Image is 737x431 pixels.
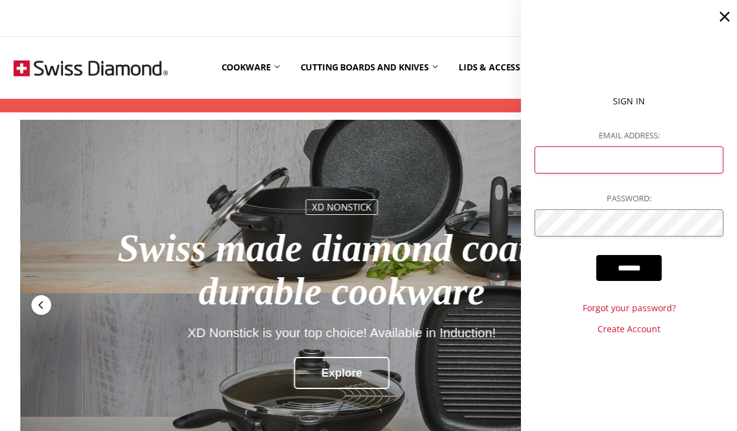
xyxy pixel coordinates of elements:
[448,40,564,95] a: Lids & Accessories
[85,325,598,340] div: XD Nonstick is your top choice! Available in Induction!
[535,322,723,336] a: Create Account
[14,37,168,99] img: Free Shipping On Every Order
[306,199,377,215] div: XD nonstick
[535,94,723,108] p: Sign In
[290,40,449,95] a: Cutting boards and knives
[535,129,723,142] label: Email Address:
[535,301,723,315] a: Forgot your password?
[85,227,598,313] div: Swiss made diamond coated durable cookware
[535,192,723,205] label: Password:
[211,40,290,95] a: Cookware
[30,294,52,316] div: Previous
[294,357,390,389] div: Explore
